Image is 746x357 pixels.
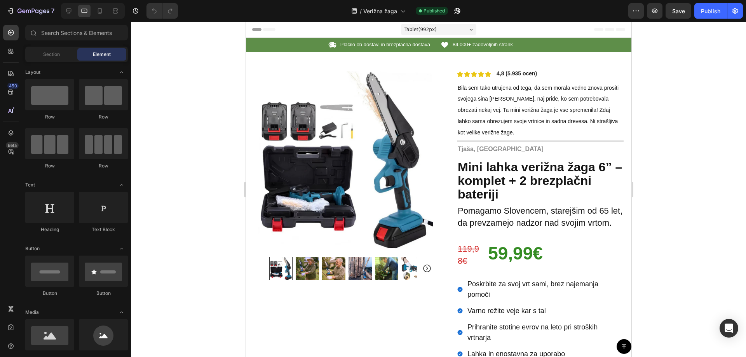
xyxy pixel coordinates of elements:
[51,6,54,16] p: 7
[424,7,445,14] span: Published
[115,179,128,191] span: Toggle open
[79,226,128,233] div: Text Block
[212,63,373,114] span: Bila sem tako utrujena od tega, da sem morala vedno znova prositi svojega sina [PERSON_NAME], naj...
[115,306,128,319] span: Toggle open
[25,69,40,76] span: Layout
[242,221,297,242] strong: 59,99€
[221,301,352,320] span: Prihranite stotine evrov na leto pri stroških vrtnarja
[25,290,74,297] div: Button
[212,124,298,131] strong: Tjaša, [GEOGRAPHIC_DATA]
[79,162,128,169] div: Row
[25,309,39,316] span: Media
[363,7,397,15] span: Verižna žaga
[212,138,376,179] strong: Mini lahka verižna žaga 6” – komplet + 2 brezplačni bateriji
[79,113,128,120] div: Row
[115,242,128,255] span: Toggle open
[25,181,35,188] span: Text
[25,113,74,120] div: Row
[7,83,19,89] div: 450
[221,258,352,277] span: Poskrbite za svoj vrt sami, brez najemanja pomoči
[360,7,362,15] span: /
[212,184,376,206] span: Pomagamo Slovencem, starejšim od 65 let, da prevzamejo nadzor nad svojim vrtom.
[666,3,691,19] button: Save
[79,290,128,297] div: Button
[701,7,720,15] div: Publish
[694,3,727,19] button: Publish
[146,3,178,19] div: Undo/Redo
[246,22,631,357] iframe: Design area
[3,3,58,19] button: 7
[25,25,128,40] input: Search Sections & Elements
[43,51,60,58] span: Section
[93,51,111,58] span: Element
[212,222,233,244] s: 119,98€
[25,162,74,169] div: Row
[25,245,40,252] span: Button
[115,66,128,78] span: Toggle open
[251,49,291,55] strong: 4,8 (5.935 ocen)
[720,319,738,338] div: Open Intercom Messenger
[25,226,74,233] div: Heading
[221,285,300,293] span: Varno režite veje kar s tal
[672,8,685,14] span: Save
[6,142,19,148] div: Beta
